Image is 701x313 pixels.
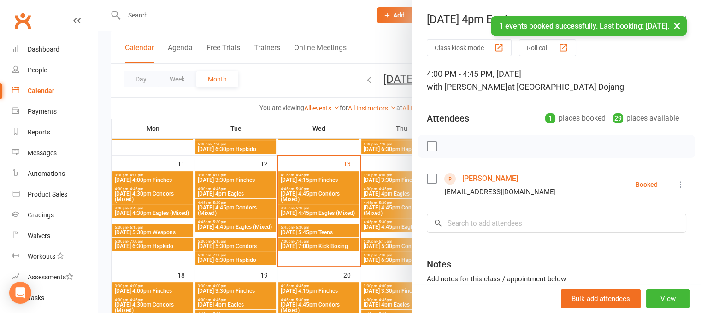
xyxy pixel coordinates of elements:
div: Calendar [28,87,54,94]
div: 1 [545,113,555,123]
a: Tasks [12,288,97,308]
div: Gradings [28,211,54,219]
a: Clubworx [11,9,34,32]
div: Assessments [28,273,73,281]
button: View [646,289,690,308]
a: Payments [12,101,97,122]
a: Gradings [12,205,97,226]
div: Reports [28,128,50,136]
div: [EMAIL_ADDRESS][DOMAIN_NAME] [445,186,556,198]
div: Notes [427,258,451,271]
a: Calendar [12,81,97,101]
div: 4:00 PM - 4:45 PM, [DATE] [427,68,686,93]
div: Automations [28,170,65,177]
div: [DATE] 4pm Eagles [412,13,701,26]
button: Class kiosk mode [427,39,512,56]
a: Waivers [12,226,97,246]
a: Product Sales [12,184,97,205]
a: Workouts [12,246,97,267]
div: Add notes for this class / appointment below [427,273,686,284]
a: [PERSON_NAME] [462,171,518,186]
div: Dashboard [28,46,59,53]
a: People [12,60,97,81]
div: Messages [28,149,57,156]
div: Open Intercom Messenger [9,282,31,304]
div: People [28,66,47,74]
input: Search to add attendees [427,214,686,233]
div: Tasks [28,294,44,301]
a: Assessments [12,267,97,288]
a: Reports [12,122,97,143]
span: at [GEOGRAPHIC_DATA] Dojang [507,82,624,92]
div: 29 [613,113,623,123]
button: Roll call [519,39,576,56]
span: with [PERSON_NAME] [427,82,507,92]
div: Attendees [427,112,469,125]
div: Payments [28,108,57,115]
div: Booked [636,181,658,188]
div: Workouts [28,253,55,260]
div: places available [613,112,679,125]
div: Product Sales [28,191,67,198]
div: Waivers [28,232,50,239]
div: places booked [545,112,606,125]
button: × [669,16,685,35]
div: 1 events booked successfully. Last booking: [DATE]. [491,16,687,36]
a: Automations [12,163,97,184]
a: Messages [12,143,97,163]
button: Bulk add attendees [561,289,641,308]
a: Dashboard [12,39,97,60]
